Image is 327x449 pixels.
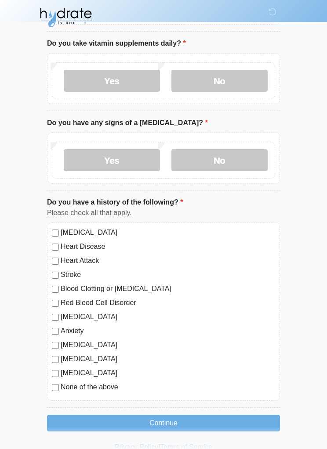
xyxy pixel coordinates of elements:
input: None of the above [52,384,59,392]
input: [MEDICAL_DATA] [52,230,59,237]
input: Red Blood Cell Disorder [52,300,59,307]
input: Heart Attack [52,258,59,265]
label: [MEDICAL_DATA] [61,354,275,365]
label: Anxiety [61,326,275,337]
button: Continue [47,415,280,432]
label: None of the above [61,382,275,393]
label: Do you take vitamin supplements daily? [47,39,186,49]
label: Stroke [61,270,275,280]
label: Yes [64,150,160,172]
div: Please check all that apply. [47,208,280,219]
input: Blood Clotting or [MEDICAL_DATA] [52,286,59,293]
input: [MEDICAL_DATA] [52,314,59,321]
label: No [171,70,268,92]
img: Hydrate IV Bar - Glendale Logo [38,7,93,29]
label: [MEDICAL_DATA] [61,228,275,238]
input: Heart Disease [52,244,59,251]
label: No [171,150,268,172]
label: Do you have any signs of a [MEDICAL_DATA]? [47,118,208,129]
label: Blood Clotting or [MEDICAL_DATA] [61,284,275,295]
label: [MEDICAL_DATA] [61,368,275,379]
input: [MEDICAL_DATA] [52,370,59,377]
input: Anxiety [52,328,59,335]
label: Heart Disease [61,242,275,252]
label: [MEDICAL_DATA] [61,340,275,351]
label: Red Blood Cell Disorder [61,298,275,309]
label: Yes [64,70,160,92]
input: [MEDICAL_DATA] [52,342,59,349]
label: Heart Attack [61,256,275,266]
input: Stroke [52,272,59,279]
label: Do you have a history of the following? [47,198,183,208]
label: [MEDICAL_DATA] [61,312,275,323]
input: [MEDICAL_DATA] [52,356,59,363]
